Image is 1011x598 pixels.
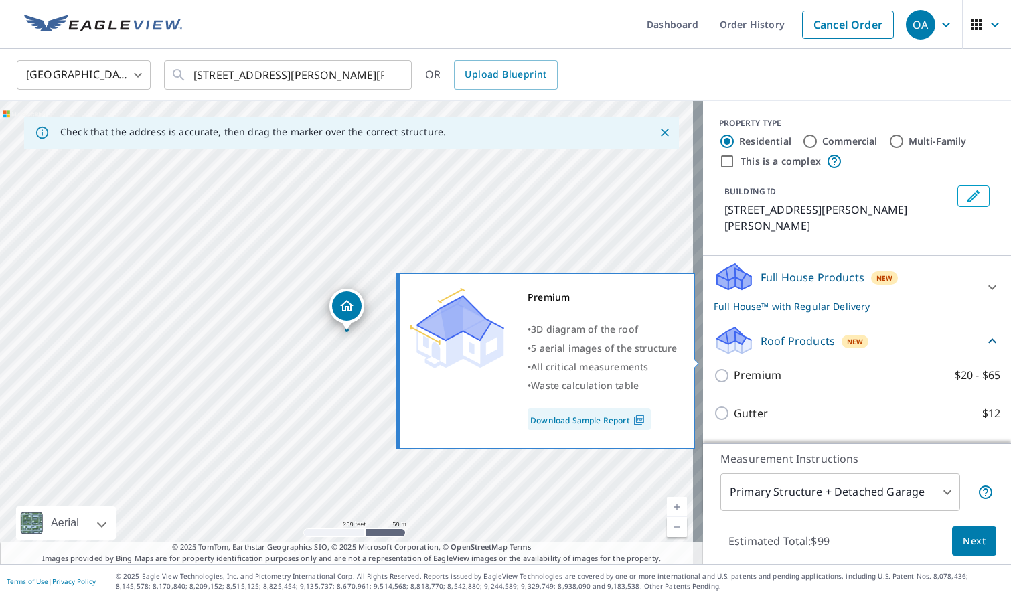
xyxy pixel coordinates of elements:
[734,367,781,384] p: Premium
[955,367,1000,384] p: $20 - $65
[7,577,96,585] p: |
[906,10,935,40] div: OA
[24,15,182,35] img: EV Logo
[531,360,648,373] span: All critical measurements
[909,135,967,148] label: Multi-Family
[528,376,678,395] div: •
[957,185,990,207] button: Edit building 1
[656,124,674,141] button: Close
[60,126,446,138] p: Check that the address is accurate, then drag the marker over the correct structure.
[193,56,384,94] input: Search by address or latitude-longitude
[531,323,638,335] span: 3D diagram of the roof
[528,288,678,307] div: Premium
[720,473,960,511] div: Primary Structure + Detached Garage
[718,526,840,556] p: Estimated Total: $99
[667,517,687,537] a: Current Level 17, Zoom Out
[761,333,835,349] p: Roof Products
[172,542,532,553] span: © 2025 TomTom, Earthstar Geographics SIO, © 2025 Microsoft Corporation, ©
[17,56,151,94] div: [GEOGRAPHIC_DATA]
[720,451,994,467] p: Measurement Instructions
[667,497,687,517] a: Current Level 17, Zoom In
[528,320,678,339] div: •
[630,414,648,426] img: Pdf Icon
[454,60,557,90] a: Upload Blueprint
[425,60,558,90] div: OR
[714,325,1000,356] div: Roof ProductsNew
[739,135,791,148] label: Residential
[714,261,1000,313] div: Full House ProductsNewFull House™ with Regular Delivery
[329,289,364,330] div: Dropped pin, building 1, Residential property, 77 Winifred St W Saint Paul, MN 55107
[47,506,83,540] div: Aerial
[714,299,976,313] p: Full House™ with Regular Delivery
[876,273,893,283] span: New
[982,405,1000,422] p: $12
[410,288,504,368] img: Premium
[7,577,48,586] a: Terms of Use
[52,577,96,586] a: Privacy Policy
[822,135,878,148] label: Commercial
[734,405,768,422] p: Gutter
[451,542,507,552] a: OpenStreetMap
[978,484,994,500] span: Your report will include the primary structure and a detached garage if one exists.
[847,336,864,347] span: New
[16,506,116,540] div: Aerial
[528,339,678,358] div: •
[531,342,677,354] span: 5 aerial images of the structure
[719,117,995,129] div: PROPERTY TYPE
[802,11,894,39] a: Cancel Order
[510,542,532,552] a: Terms
[761,269,864,285] p: Full House Products
[528,358,678,376] div: •
[741,155,821,168] label: This is a complex
[724,202,952,234] p: [STREET_ADDRESS][PERSON_NAME][PERSON_NAME]
[116,571,1004,591] p: © 2025 Eagle View Technologies, Inc. and Pictometry International Corp. All Rights Reserved. Repo...
[531,379,639,392] span: Waste calculation table
[724,185,776,197] p: BUILDING ID
[963,533,986,550] span: Next
[528,408,651,430] a: Download Sample Report
[952,526,996,556] button: Next
[465,66,546,83] span: Upload Blueprint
